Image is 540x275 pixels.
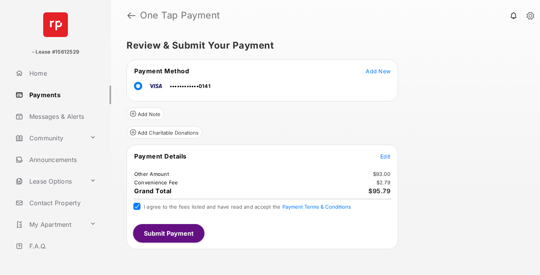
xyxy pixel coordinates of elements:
[368,187,390,195] span: $95.79
[12,237,111,255] a: F.A.Q.
[282,204,351,210] button: I agree to the fees listed and have read and accept the
[12,86,111,104] a: Payments
[133,224,204,243] button: Submit Payment
[134,187,172,195] span: Grand Total
[134,179,179,186] td: Convenience Fee
[127,126,202,138] button: Add Charitable Donations
[134,152,187,160] span: Payment Details
[366,67,390,75] button: Add New
[12,107,111,126] a: Messages & Alerts
[127,108,164,120] button: Add Note
[170,83,211,89] span: ••••••••••••0141
[134,170,169,177] td: Other Amount
[43,12,68,37] img: svg+xml;base64,PHN2ZyB4bWxucz0iaHR0cDovL3d3dy53My5vcmcvMjAwMC9zdmciIHdpZHRoPSI2NCIgaGVpZ2h0PSI2NC...
[144,204,351,210] span: I agree to the fees listed and have read and accept the
[127,41,518,50] h5: Review & Submit Your Payment
[376,179,391,186] td: $2.79
[12,172,87,191] a: Lease Options
[373,170,391,177] td: $93.00
[140,11,220,20] strong: One Tap Payment
[32,48,79,56] p: - Lease #15612529
[12,215,87,234] a: My Apartment
[380,153,390,160] span: Edit
[380,152,390,160] button: Edit
[134,67,189,75] span: Payment Method
[12,150,111,169] a: Announcements
[12,194,111,212] a: Contact Property
[366,68,390,74] span: Add New
[12,64,111,83] a: Home
[12,129,87,147] a: Community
